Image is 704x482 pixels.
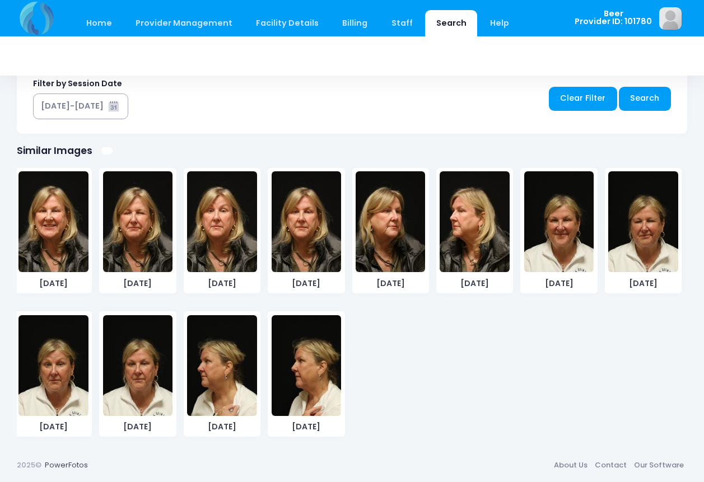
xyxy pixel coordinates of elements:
span: [DATE] [103,278,172,289]
a: Facility Details [245,10,330,36]
span: Beer Provider ID: 101780 [575,10,652,26]
img: image [103,171,172,272]
img: image [356,171,425,272]
div: [DATE]-[DATE] [41,100,104,112]
span: [DATE] [103,421,172,433]
a: Help [479,10,520,36]
a: Our Software [630,455,687,475]
a: Home [75,10,123,36]
span: 2025© [17,460,41,470]
img: image [608,171,678,272]
img: image [103,315,172,416]
span: [DATE] [356,278,425,289]
span: [DATE] [187,421,257,433]
span: [DATE] [524,278,594,289]
span: [DATE] [272,278,341,289]
img: image [18,315,88,416]
span: [DATE] [187,278,257,289]
a: Provider Management [124,10,243,36]
a: Staff [380,10,423,36]
label: Filter by Session Date [33,78,122,90]
span: [DATE] [18,278,88,289]
img: image [524,171,594,272]
a: PowerFotos [45,460,88,470]
img: image [187,315,257,416]
img: image [18,171,88,272]
img: image [440,171,509,272]
a: Clear Filter [549,87,617,111]
span: [DATE] [272,421,341,433]
img: image [187,171,257,272]
a: About Us [550,455,591,475]
a: Search [425,10,477,36]
img: image [272,315,341,416]
img: image [272,171,341,272]
span: [DATE] [440,278,509,289]
h1: Similar Images [17,145,92,157]
span: [DATE] [18,421,88,433]
a: Search [619,87,671,111]
a: Contact [591,455,630,475]
span: [DATE] [608,278,678,289]
img: image [659,7,682,30]
a: Billing [332,10,379,36]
